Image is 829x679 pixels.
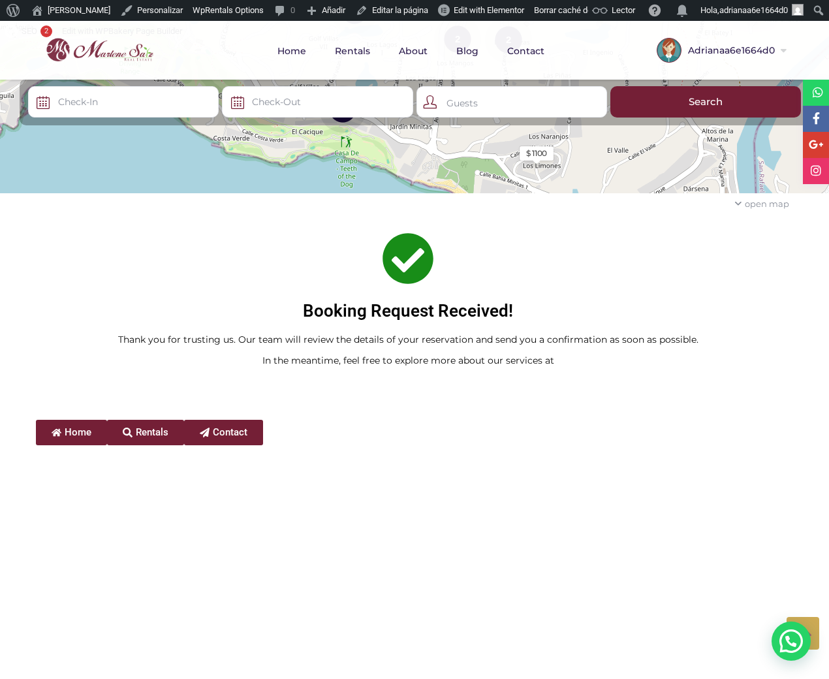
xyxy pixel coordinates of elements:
input: Check-Out [222,86,413,118]
h1: Booking Request Received! [36,302,780,319]
div: open map [727,195,796,213]
div: Guests [416,86,607,118]
a: About [386,21,441,81]
a: Contact [184,420,263,445]
a: Edit with WPBakery Page Builder [57,21,187,42]
span: adrianaa6e1664d0 [719,5,788,15]
input: Check-In [28,86,219,118]
span: Edit with Elementor [454,5,524,15]
span: Adrianaa6e1664d0 [681,46,778,55]
span: Rentals [136,428,168,437]
a: Rentals [107,420,184,445]
img: logo [26,35,157,65]
a: Contact [494,21,557,81]
a: Home [264,21,319,81]
div: 2 [40,25,52,37]
span: SEO [22,26,37,36]
span: Home [65,428,91,437]
a: Home [36,420,107,445]
input: Search [610,86,801,118]
p: Thank you for trusting us. Our team will review the details of your reservation and send you a co... [36,332,780,347]
div: $ 1100 [526,148,547,159]
p: In the meantime, feel free to explore more about our services at [36,353,780,368]
span: Contact [213,428,247,437]
a: Blog [443,21,492,81]
a: Rentals [322,21,383,81]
